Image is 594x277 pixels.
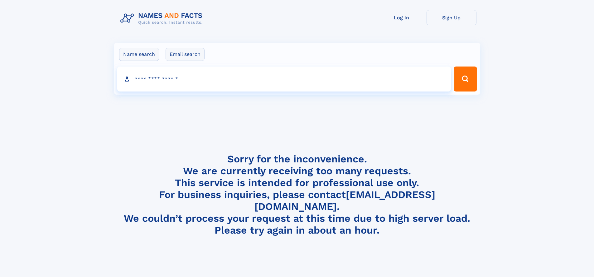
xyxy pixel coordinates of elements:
[454,67,477,92] button: Search Button
[377,10,427,25] a: Log In
[427,10,476,25] a: Sign Up
[117,67,451,92] input: search input
[118,153,476,236] h4: Sorry for the inconvenience. We are currently receiving too many requests. This service is intend...
[118,10,208,27] img: Logo Names and Facts
[119,48,159,61] label: Name search
[166,48,205,61] label: Email search
[254,189,435,212] a: [EMAIL_ADDRESS][DOMAIN_NAME]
